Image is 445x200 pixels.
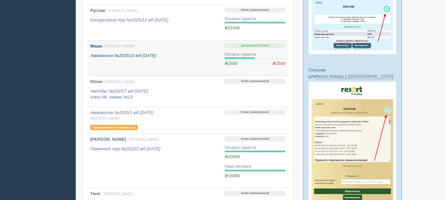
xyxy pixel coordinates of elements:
p: Нове замовлення [225,79,285,84]
div: Оплати туриста [225,16,285,22]
i: Авіаквиток №2025/10 від [DATE] [90,53,156,58]
div: Оплати туриста [225,145,285,151]
b: Маша [90,43,102,48]
p: Документи готові [225,43,285,48]
span: ₴2500 [225,61,237,66]
span: / [PERSON_NAME] [107,9,138,13]
i: Авіаквиток №2025/1 від [DATE] [90,110,219,121]
p: Нове замовлення [225,136,285,141]
a: Руслан / [PERSON_NAME] Екскурсійний тур №2025/12 від [DATE] [88,5,222,40]
a: Юлия / [PERSON_NAME] Автобус №2025/7 від [DATE]Adria Hit, заявка №23 [88,76,222,107]
i: Пакетний тур №2022/2 від [DATE] [90,146,160,151]
a: Resort Holiday у [GEOGRAPHIC_DATA] [316,74,393,79]
span: ₴20000 [225,154,240,159]
p: Нове замовлення [225,110,285,115]
span: / [PERSON_NAME] [101,192,133,196]
span: ₴21000 [225,25,240,30]
span: ₴2500 [272,61,285,67]
a: [PERSON_NAME] / [PERSON_NAME] Пакетний тур №2022/2 від [DATE] [88,134,222,188]
span: / [PERSON_NAME] [104,80,135,84]
a: Маша / [PERSON_NAME] Авіаквиток №2025/10 від [DATE] [88,41,222,76]
i: Автобус №2025/7 від [DATE] Adria Hit, заявка №23 [90,89,148,100]
i: Екскурсійний тур №2025/12 від [DATE] [90,17,168,22]
p: Плюсики для : [308,67,397,79]
p: Нове замовлення [225,191,285,196]
b: Таня [90,191,100,196]
p: Нове замовлення [225,8,285,13]
span: ₴16000 [225,173,240,178]
a: Авіаквиток №2025/1 від [DATE] [PERSON_NAME] оформлення не завершено [88,107,222,133]
p: оформлення не завершено [90,125,138,130]
b: Юлия [90,79,102,84]
span: / [PERSON_NAME] [127,137,159,141]
div: Наші витрати [225,163,285,170]
span: / [PERSON_NAME] [103,44,135,48]
div: Оплати туриста [225,51,285,58]
span: [PERSON_NAME] [90,116,219,121]
b: Руслан [90,8,105,13]
b: [PERSON_NAME] [90,137,126,142]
